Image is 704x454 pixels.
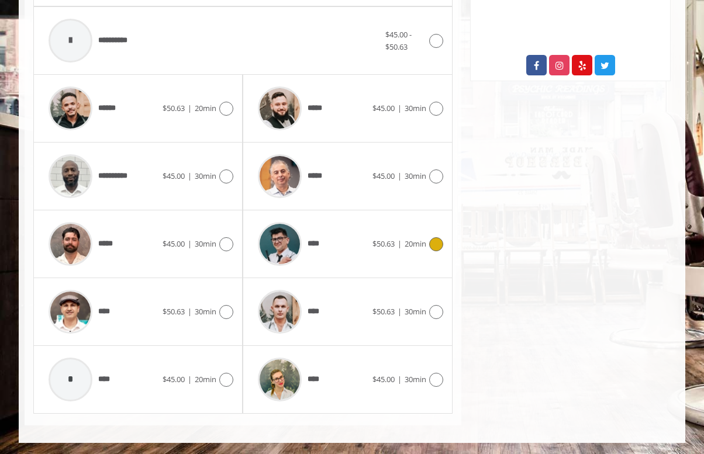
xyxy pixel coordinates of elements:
span: | [188,306,192,317]
span: 20min [195,103,216,113]
span: | [188,238,192,249]
span: 30min [195,306,216,317]
span: | [398,238,402,249]
span: 30min [405,374,426,384]
span: $45.00 [372,171,395,181]
span: 20min [405,238,426,249]
span: 30min [195,238,216,249]
span: $50.63 [163,103,185,113]
span: $45.00 [163,238,185,249]
span: 30min [195,171,216,181]
span: | [398,103,402,113]
span: $50.63 [372,306,395,317]
span: $50.63 [163,306,185,317]
span: 30min [405,171,426,181]
span: $45.00 - $50.63 [385,29,412,52]
span: $50.63 [372,238,395,249]
span: $45.00 [372,103,395,113]
span: | [188,374,192,384]
span: 30min [405,306,426,317]
span: $45.00 [372,374,395,384]
span: | [188,103,192,113]
span: | [188,171,192,181]
span: $45.00 [163,171,185,181]
span: | [398,374,402,384]
span: 30min [405,103,426,113]
span: $45.00 [163,374,185,384]
span: | [398,306,402,317]
span: 20min [195,374,216,384]
span: | [398,171,402,181]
